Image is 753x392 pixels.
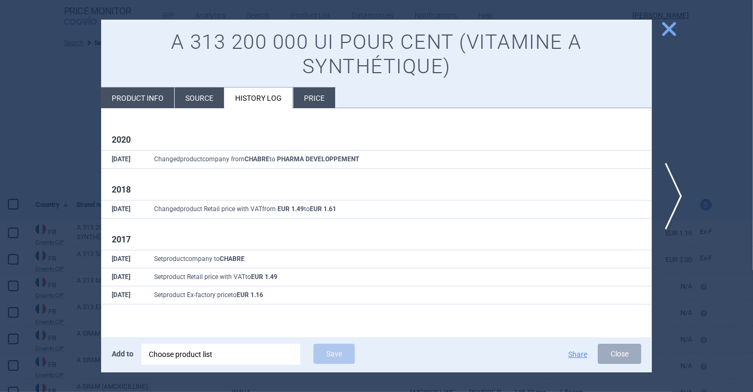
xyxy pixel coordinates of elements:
li: History log [225,88,293,108]
button: Share [568,351,587,358]
span: Changed product company from to [154,155,359,163]
span: Set product Retail price with VAT to [154,273,277,281]
strong: CHABRE [245,155,270,163]
span: Set product Ex-factory price to [154,291,263,299]
strong: CHABRE [220,255,245,263]
h1: 2017 [112,234,641,245]
span: Set product company to [154,255,245,263]
li: Source [175,88,224,108]
h1: A 313 200 000 UI POUR CENT (VITAMINE A SYNTHÉTIQUE) [112,30,641,79]
li: Price [293,88,335,108]
h1: 2020 [112,135,641,145]
p: Add to [112,344,133,364]
strong: EUR 1.49 [277,205,304,213]
strong: EUR 1.16 [237,291,263,299]
th: [DATE] [101,286,144,304]
th: [DATE] [101,151,144,169]
button: Close [598,344,641,364]
th: [DATE] [101,201,144,219]
strong: EUR 1.61 [310,205,336,213]
strong: PHARMA DEVELOPPEMENT [277,155,359,163]
div: Choose product list [141,344,300,365]
th: [DATE] [101,268,144,286]
button: Save [313,344,355,364]
div: Choose product list [149,344,293,365]
h1: 2018 [112,185,641,195]
span: Changed product Retail price with VAT from to [154,205,336,213]
li: Product info [101,88,174,108]
th: [DATE] [101,250,144,268]
strong: EUR 1.49 [251,273,277,281]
